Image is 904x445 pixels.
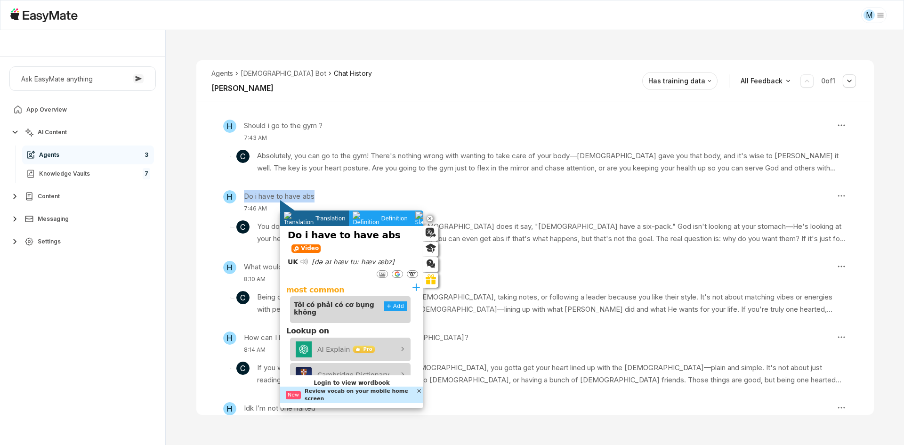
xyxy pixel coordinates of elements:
p: 7:43 AM [244,134,323,142]
li: Agents [211,68,234,79]
p: 7:46 AM [244,204,315,213]
span: H [223,120,236,133]
span: H [223,190,236,203]
span: C [236,220,250,234]
button: All Feedback [737,72,797,90]
span: C [236,362,250,375]
span: C [236,291,250,304]
span: C [236,150,250,163]
span: Content [38,193,60,200]
h3: How can I become more one hearted with [DEMOGRAPHIC_DATA]? [244,332,468,344]
a: Agents3 [22,146,154,164]
p: 8:14 AM [244,346,468,354]
span: Chat History [334,68,372,79]
a: Knowledge Vaults7 [22,164,154,183]
span: H [223,332,236,345]
button: Ask EasyMate anything [9,66,156,91]
div: M [864,9,875,21]
p: Being one hearted isn't about just showing up to [DEMOGRAPHIC_DATA], taking notes, or following a... [257,291,847,316]
h3: Idk I’m not one harted [244,402,315,414]
span: 3 [143,149,150,161]
p: You don't have to have abs, brother! Nowhere in [DEMOGRAPHIC_DATA] does it say, "[DEMOGRAPHIC_DAT... [257,220,847,245]
span: Agents [39,151,59,159]
nav: breadcrumb [211,68,372,79]
span: App Overview [26,106,67,113]
span: Settings [38,238,61,245]
button: Settings [9,232,156,251]
h3: Do i have to have abs [244,190,315,202]
p: All Feedback [741,76,783,86]
h3: Should i go to the gym ? [244,120,323,132]
p: If you want to become more one hearted with [DEMOGRAPHIC_DATA], you gotta get your heart lined up... [257,362,847,387]
h2: [PERSON_NAME] [211,82,274,94]
p: 8:10 AM [244,275,340,283]
span: Knowledge Vaults [39,170,90,178]
button: AI Content [9,123,156,142]
p: Absolutely, you can go to the gym! There's nothing wrong with wanting to take care of your body—[... [257,150,847,175]
p: 0 of 1 [821,76,835,86]
p: Has training data [648,76,705,86]
a: App Overview [9,100,156,119]
span: H [223,261,236,274]
span: H [223,402,236,415]
h3: What would being one harted [244,261,340,273]
span: 7 [143,168,150,179]
li: [DEMOGRAPHIC_DATA] Bot [241,68,326,79]
button: Messaging [9,210,156,228]
button: Has training data [642,72,718,90]
span: AI Content [38,129,67,136]
button: Content [9,187,156,206]
span: Messaging [38,215,69,223]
